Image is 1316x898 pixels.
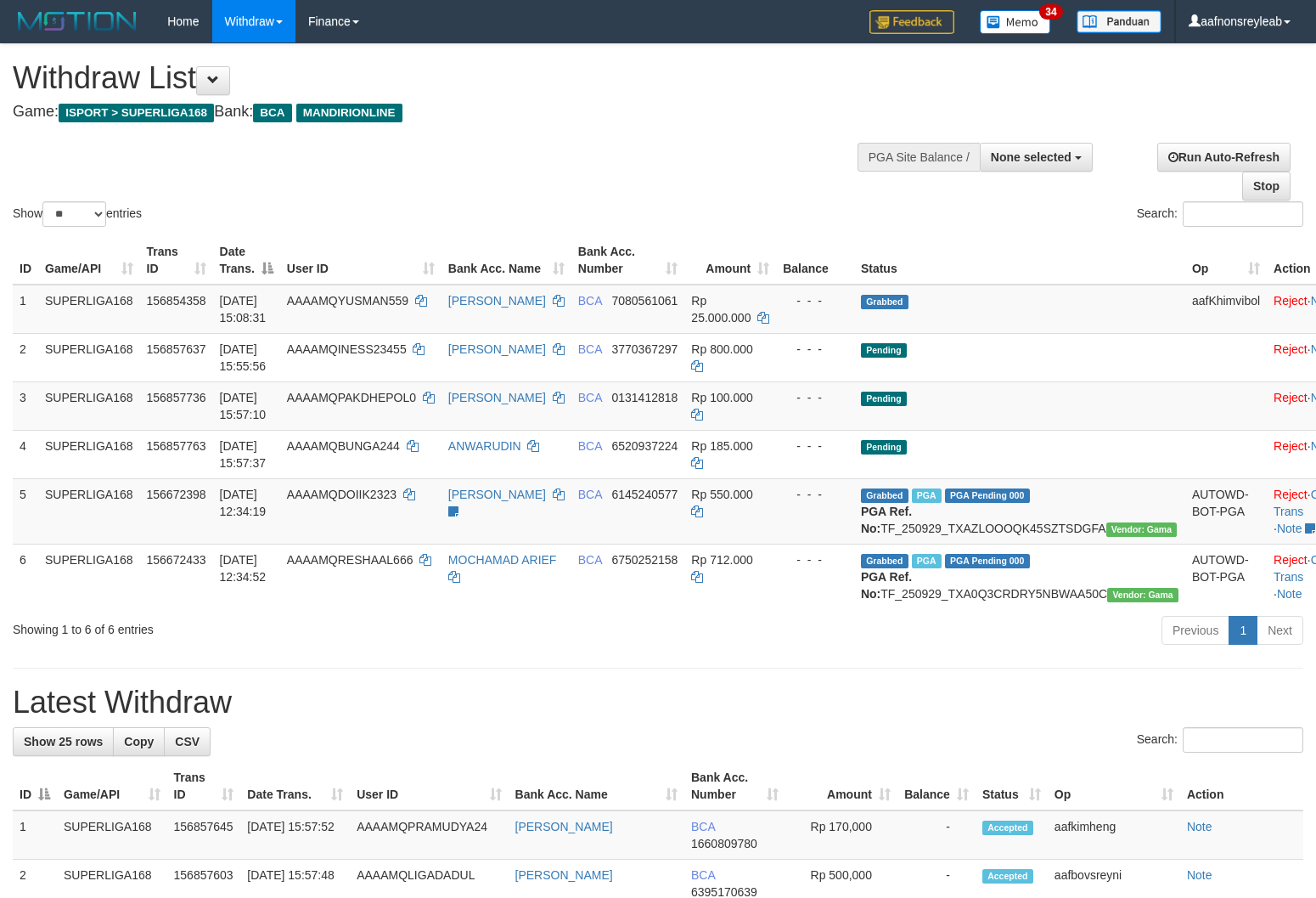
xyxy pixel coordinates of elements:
[785,762,897,810] th: Amount: activate to sort column ascending
[13,381,38,430] td: 3
[147,439,206,453] span: 156857763
[253,104,291,122] span: BCA
[287,294,408,308] span: AAAAMQYUSMAN559
[287,553,413,567] span: AAAAMQRESHAAL666
[684,762,785,810] th: Bank Acc. Number: activate to sort column ascending
[13,430,38,478] td: 4
[783,341,847,358] div: - - -
[280,236,441,285] th: User ID: activate to sort column ascending
[1180,762,1303,810] th: Action
[213,236,280,285] th: Date Trans.: activate to sort column descending
[220,488,267,518] span: [DATE] 12:34:19
[861,570,912,601] b: PGA Ref. No:
[167,810,241,860] td: 156857645
[783,438,847,455] div: - - -
[897,810,976,860] td: -
[982,869,1033,884] span: Accepted
[611,488,678,501] span: Copy 6145240577 to clipboard
[691,294,751,325] span: Rp 25.000.000
[861,440,907,455] span: Pending
[691,820,715,833] span: BCA
[124,735,154,748] span: Copy
[24,735,103,748] span: Show 25 rows
[1187,820,1212,833] a: Note
[611,553,678,567] span: Copy 6750252158 to clipboard
[515,868,613,882] a: [PERSON_NAME]
[13,8,142,34] img: MOTION_logo.png
[350,762,508,810] th: User ID: activate to sort column ascending
[897,762,976,810] th: Balance: activate to sort column ascending
[167,762,241,810] th: Trans ID: activate to sort column ascending
[448,439,521,453] a: ANWARUDIN
[578,294,602,308] span: BCA
[1137,201,1303,227] label: Search:
[13,810,57,860] td: 1
[1039,4,1062,20] span: 34
[57,762,167,810] th: Game/API: activate to sort column ascending
[147,488,206,501] span: 156672398
[1229,616,1257,645] a: 1
[220,294,267,325] span: [DATE] 15:08:31
[611,342,678,356] span: Copy 3770367297 to clipboard
[1077,10,1161,33] img: panduan.png
[13,333,38,381] td: 2
[854,236,1185,285] th: Status
[912,554,942,568] span: Marked by aafsoycanthlai
[240,762,350,810] th: Date Trans.: activate to sort column ascending
[691,342,752,356] span: Rp 800.000
[912,489,942,503] span: Marked by aafsoycanthlai
[691,439,752,453] span: Rp 185.000
[611,391,678,404] span: Copy 0131412818 to clipboard
[38,333,140,381] td: SUPERLIGA168
[13,727,114,756] a: Show 25 rows
[296,104,402,122] span: MANDIRIONLINE
[350,810,508,860] td: AAAAMQPRAMUDYA24
[1137,727,1303,753] label: Search:
[578,488,602,501] span: BCA
[691,391,752,404] span: Rp 100.000
[1185,236,1267,285] th: Op: activate to sort column ascending
[783,551,847,568] div: - - -
[1277,522,1302,535] a: Note
[1185,544,1267,609] td: AUTOWD-BOT-PGA
[448,488,546,501] a: [PERSON_NAME]
[448,391,546,404] a: [PERSON_NAME]
[240,810,350,860] td: [DATE] 15:57:52
[980,10,1051,34] img: Button%20Memo.svg
[220,553,267,584] span: [DATE] 12:34:52
[38,285,140,334] td: SUPERLIGA168
[147,342,206,356] span: 156857637
[42,201,106,227] select: Showentries
[691,837,757,850] span: Copy 1660809780 to clipboard
[220,391,267,421] span: [DATE] 15:57:10
[980,143,1093,172] button: None selected
[785,810,897,860] td: Rp 170,000
[38,236,140,285] th: Game/API: activate to sort column ascending
[945,554,1030,568] span: PGA Pending
[38,430,140,478] td: SUPERLIGA168
[1274,553,1308,567] a: Reject
[13,61,860,95] h1: Withdraw List
[140,236,213,285] th: Trans ID: activate to sort column ascending
[287,488,396,501] span: AAAAMQDOIIK2323
[861,392,907,406] span: Pending
[441,236,571,285] th: Bank Acc. Name: activate to sort column ascending
[858,143,980,172] div: PGA Site Balance /
[59,104,214,122] span: ISPORT > SUPERLIGA168
[57,810,167,860] td: SUPERLIGA168
[611,294,678,308] span: Copy 7080561061 to clipboard
[13,201,142,227] label: Show entries
[854,478,1185,544] td: TF_250929_TXAZLOOOQK45SZTSDGFA
[13,104,860,121] h4: Game: Bank:
[509,762,684,810] th: Bank Acc. Name: activate to sort column ascending
[571,236,685,285] th: Bank Acc. Number: activate to sort column ascending
[776,236,854,285] th: Balance
[38,381,140,430] td: SUPERLIGA168
[861,295,908,309] span: Grabbed
[861,489,908,503] span: Grabbed
[1242,172,1291,200] a: Stop
[175,735,200,748] span: CSV
[448,342,546,356] a: [PERSON_NAME]
[991,150,1071,164] span: None selected
[1277,587,1302,601] a: Note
